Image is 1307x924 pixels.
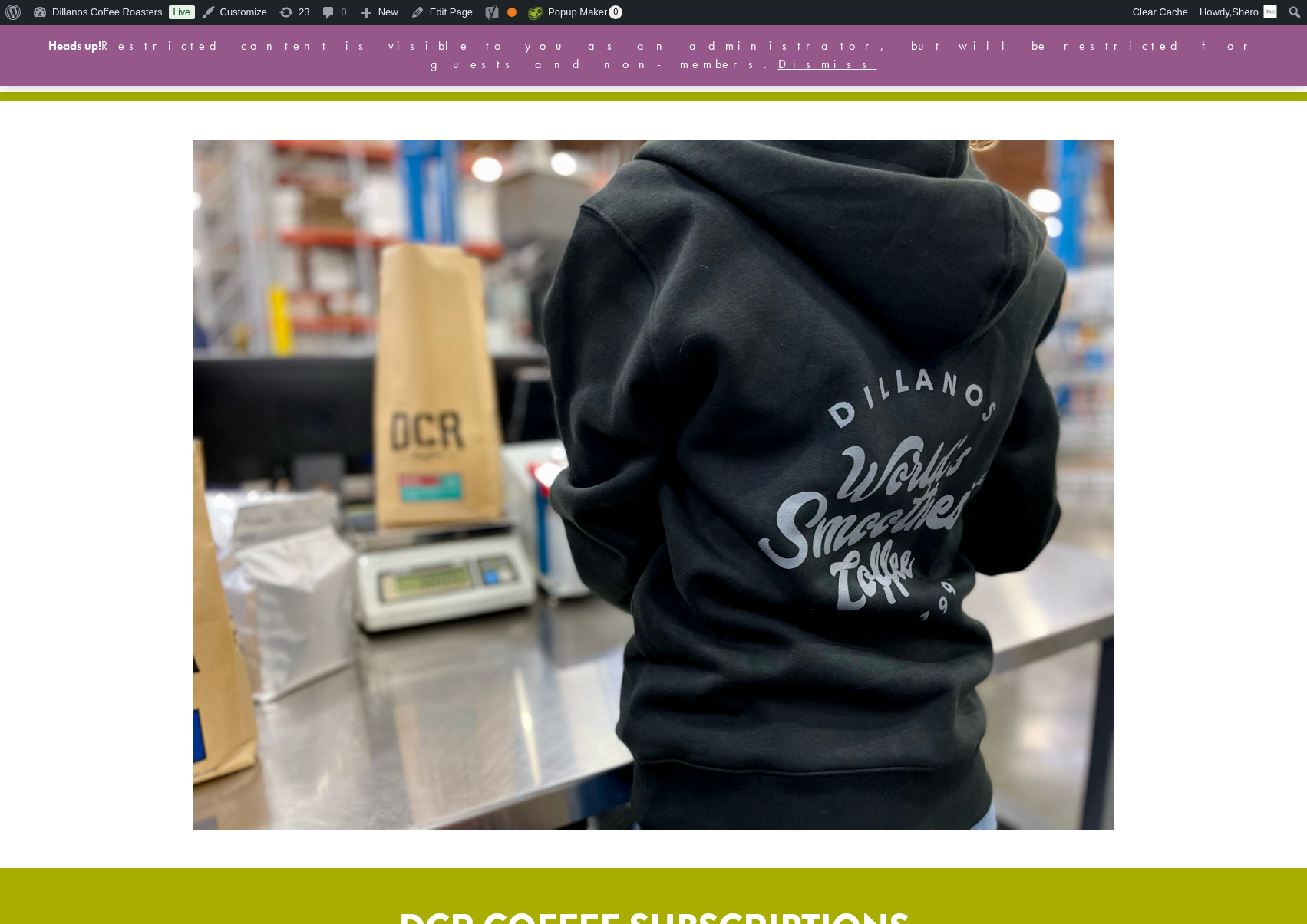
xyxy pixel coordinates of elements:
span: 0 [609,5,622,19]
div: OK [507,8,517,17]
strong: Heads up! [48,38,101,54]
span: Shero [1232,6,1259,18]
a: Live [169,5,195,19]
a: Dismiss [778,56,877,72]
